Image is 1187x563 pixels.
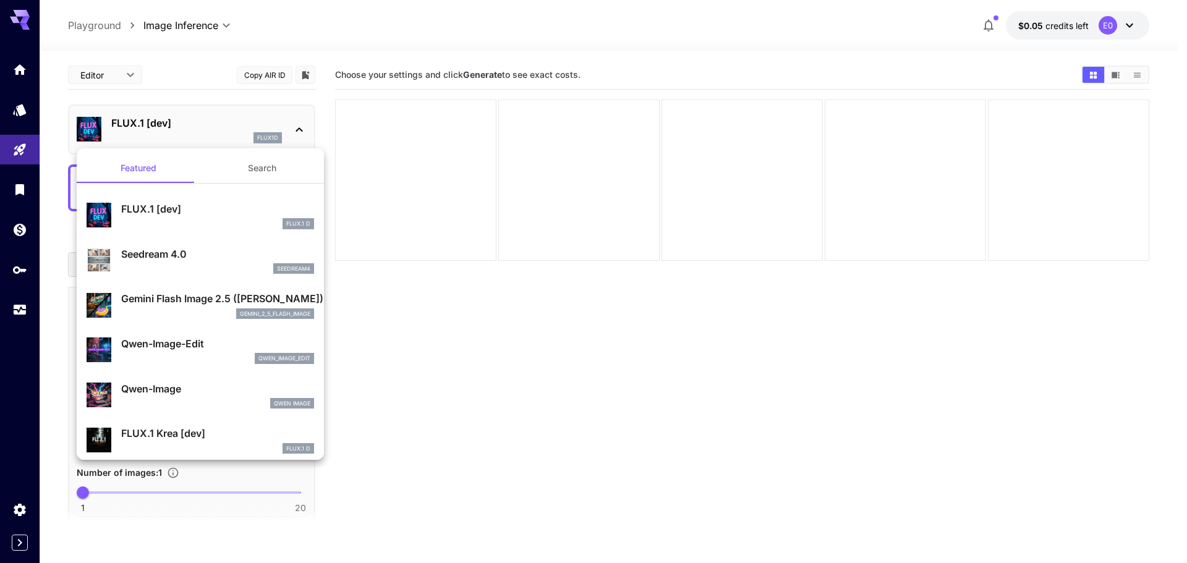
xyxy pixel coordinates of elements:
p: Qwen Image [274,399,310,408]
button: Featured [77,153,200,183]
p: seedream4 [277,265,310,273]
p: FLUX.1 D [286,219,310,228]
p: gemini_2_5_flash_image [240,310,310,318]
p: Gemini Flash Image 2.5 ([PERSON_NAME]) [121,291,314,306]
p: FLUX.1 D [286,444,310,453]
p: FLUX.1 Krea [dev] [121,426,314,441]
div: Qwen-Image-Editqwen_image_edit [87,331,314,369]
div: Qwen-ImageQwen Image [87,376,314,414]
iframe: Chat Widget [1125,504,1187,563]
p: FLUX.1 [dev] [121,201,314,216]
button: Search [200,153,324,183]
div: FLUX.1 Krea [dev]FLUX.1 D [87,421,314,459]
p: Qwen-Image [121,381,314,396]
div: Gemini Flash Image 2.5 ([PERSON_NAME])gemini_2_5_flash_image [87,286,314,324]
p: Seedream 4.0 [121,247,314,261]
p: Qwen-Image-Edit [121,336,314,351]
div: Seedream 4.0seedream4 [87,242,314,279]
p: qwen_image_edit [258,354,310,363]
div: FLUX.1 [dev]FLUX.1 D [87,197,314,234]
